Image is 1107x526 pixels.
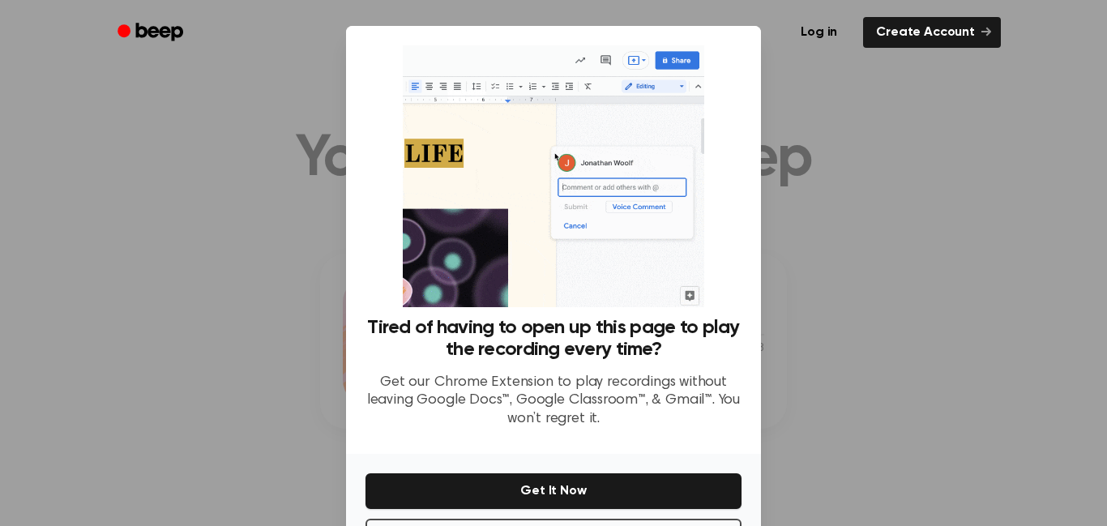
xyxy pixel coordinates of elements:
a: Beep [106,17,198,49]
button: Get It Now [365,473,742,509]
h3: Tired of having to open up this page to play the recording every time? [365,317,742,361]
a: Log in [784,14,853,51]
a: Create Account [863,17,1001,48]
img: Beep extension in action [403,45,703,307]
p: Get our Chrome Extension to play recordings without leaving Google Docs™, Google Classroom™, & Gm... [365,374,742,429]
